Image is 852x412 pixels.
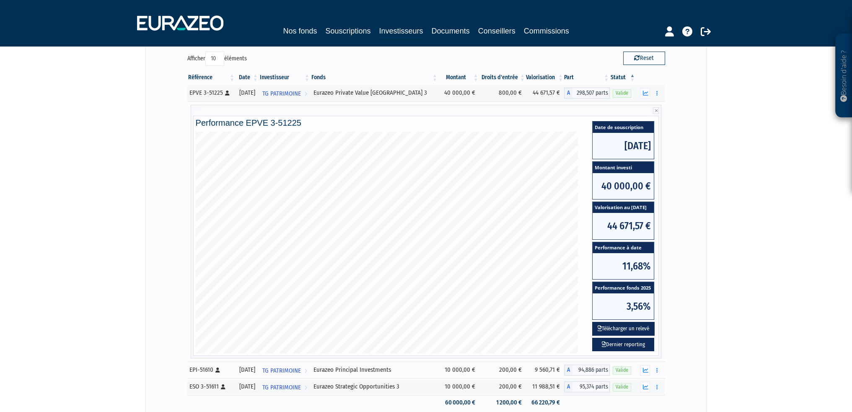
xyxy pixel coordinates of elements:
span: TG PATRIMOINE [262,363,301,378]
span: Valide [613,89,631,97]
button: Télécharger un relevé [592,322,655,336]
div: [DATE] [238,382,256,391]
button: Reset [623,52,665,65]
a: Souscriptions [325,25,370,37]
td: 1 200,00 € [479,395,526,410]
i: Voir l'investisseur [304,363,307,378]
a: Nos fonds [283,25,317,37]
span: 94,886 parts [572,365,610,376]
i: Voir l'investisseur [304,380,307,395]
label: Afficher éléments [187,52,247,66]
a: Investisseurs [379,25,423,38]
div: [DATE] [238,365,256,374]
i: [Français] Personne physique [215,368,220,373]
td: 800,00 € [479,85,526,101]
td: 10 000,00 € [438,362,479,378]
span: A [564,381,572,392]
a: TG PATRIMOINE [259,85,311,101]
th: Référence : activer pour trier la colonne par ordre croissant [187,70,236,85]
span: Date de souscription [593,122,654,133]
img: 1732889491-logotype_eurazeo_blanc_rvb.png [137,16,223,31]
div: EPI-51610 [189,365,233,374]
th: Fonds: activer pour trier la colonne par ordre croissant [311,70,438,85]
div: Eurazeo Principal Investments [313,365,435,374]
span: A [564,88,572,98]
th: Montant: activer pour trier la colonne par ordre croissant [438,70,479,85]
a: TG PATRIMOINE [259,378,311,395]
a: TG PATRIMOINE [259,362,311,378]
span: 95,374 parts [572,381,610,392]
i: Voir l'investisseur [304,86,307,101]
th: Part: activer pour trier la colonne par ordre croissant [564,70,610,85]
td: 200,00 € [479,362,526,378]
span: TG PATRIMOINE [262,86,301,101]
td: 60 000,00 € [438,395,479,410]
div: EPVE 3-51225 [189,88,233,97]
span: Valorisation au [DATE] [593,202,654,213]
th: Investisseur: activer pour trier la colonne par ordre croissant [259,70,311,85]
p: Besoin d'aide ? [839,38,849,114]
td: 66 220,79 € [526,395,564,410]
th: Date: activer pour trier la colonne par ordre croissant [236,70,259,85]
span: TG PATRIMOINE [262,380,301,395]
span: 298,507 parts [572,88,610,98]
div: Eurazeo Strategic Opportunities 3 [313,382,435,391]
td: 11 988,51 € [526,378,564,395]
span: Valide [613,383,631,391]
a: Dernier reporting [592,338,654,352]
span: Performance fonds 2025 [593,282,654,293]
select: Afficheréléments [205,52,224,66]
th: Droits d'entrée: activer pour trier la colonne par ordre croissant [479,70,526,85]
i: [Français] Personne physique [221,384,225,389]
span: [DATE] [593,133,654,159]
th: Valorisation: activer pour trier la colonne par ordre croissant [526,70,564,85]
h4: Performance EPVE 3-51225 [196,118,657,127]
div: Eurazeo Private Value [GEOGRAPHIC_DATA] 3 [313,88,435,97]
div: A - Eurazeo Private Value Europe 3 [564,88,610,98]
a: Conseillers [478,25,515,37]
div: A - Eurazeo Principal Investments [564,365,610,376]
i: [Français] Personne physique [225,91,230,96]
td: 9 560,71 € [526,362,564,378]
td: 44 671,57 € [526,85,564,101]
div: ESO 3-51611 [189,382,233,391]
td: 10 000,00 € [438,378,479,395]
span: 40 000,00 € [593,173,654,199]
div: A - Eurazeo Strategic Opportunities 3 [564,381,610,392]
span: 11,68% [593,253,654,279]
span: A [564,365,572,376]
th: Statut : activer pour trier la colonne par ordre d&eacute;croissant [610,70,636,85]
a: Commissions [524,25,569,37]
td: 200,00 € [479,378,526,395]
td: 40 000,00 € [438,85,479,101]
span: 44 671,57 € [593,213,654,239]
div: [DATE] [238,88,256,97]
span: Montant investi [593,162,654,173]
span: Valide [613,366,631,374]
span: 3,56% [593,293,654,319]
span: Performance à date [593,242,654,254]
a: Documents [432,25,470,37]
